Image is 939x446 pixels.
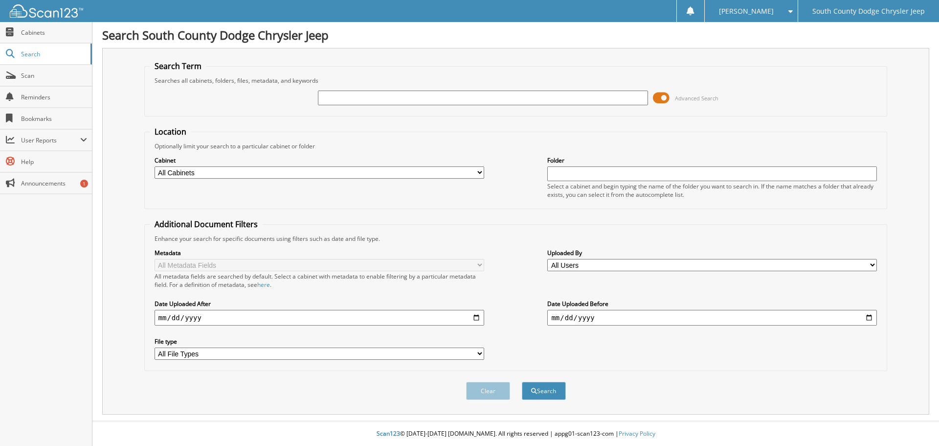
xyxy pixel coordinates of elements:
a: here [257,281,270,289]
h1: Search South County Dodge Chrysler Jeep [102,27,929,43]
div: 1 [80,180,88,188]
legend: Location [150,126,191,137]
label: File type [155,337,484,346]
button: Clear [466,382,510,400]
span: Help [21,158,87,166]
input: start [155,310,484,326]
img: scan123-logo-white.svg [10,4,83,18]
div: Optionally limit your search to a particular cabinet or folder [150,142,882,150]
div: Searches all cabinets, folders, files, metadata, and keywords [150,76,882,85]
span: [PERSON_NAME] [719,8,774,14]
input: end [547,310,877,326]
div: © [DATE]-[DATE] [DOMAIN_NAME]. All rights reserved | appg01-scan123-com | [92,422,939,446]
span: Scan [21,71,87,80]
label: Cabinet [155,156,484,164]
div: All metadata fields are searched by default. Select a cabinet with metadata to enable filtering b... [155,272,484,289]
a: Privacy Policy [619,429,655,438]
label: Date Uploaded Before [547,300,877,308]
label: Metadata [155,249,484,257]
span: Search [21,50,86,58]
span: Bookmarks [21,115,87,123]
span: Reminders [21,93,87,101]
span: Announcements [21,179,87,188]
span: User Reports [21,136,80,144]
label: Folder [547,156,877,164]
legend: Additional Document Filters [150,219,263,230]
div: Enhance your search for specific documents using filters such as date and file type. [150,235,882,243]
span: South County Dodge Chrysler Jeep [812,8,925,14]
button: Search [522,382,566,400]
label: Uploaded By [547,249,877,257]
span: Scan123 [377,429,400,438]
label: Date Uploaded After [155,300,484,308]
span: Advanced Search [675,94,718,102]
span: Cabinets [21,28,87,37]
div: Select a cabinet and begin typing the name of the folder you want to search in. If the name match... [547,182,877,199]
legend: Search Term [150,61,206,71]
